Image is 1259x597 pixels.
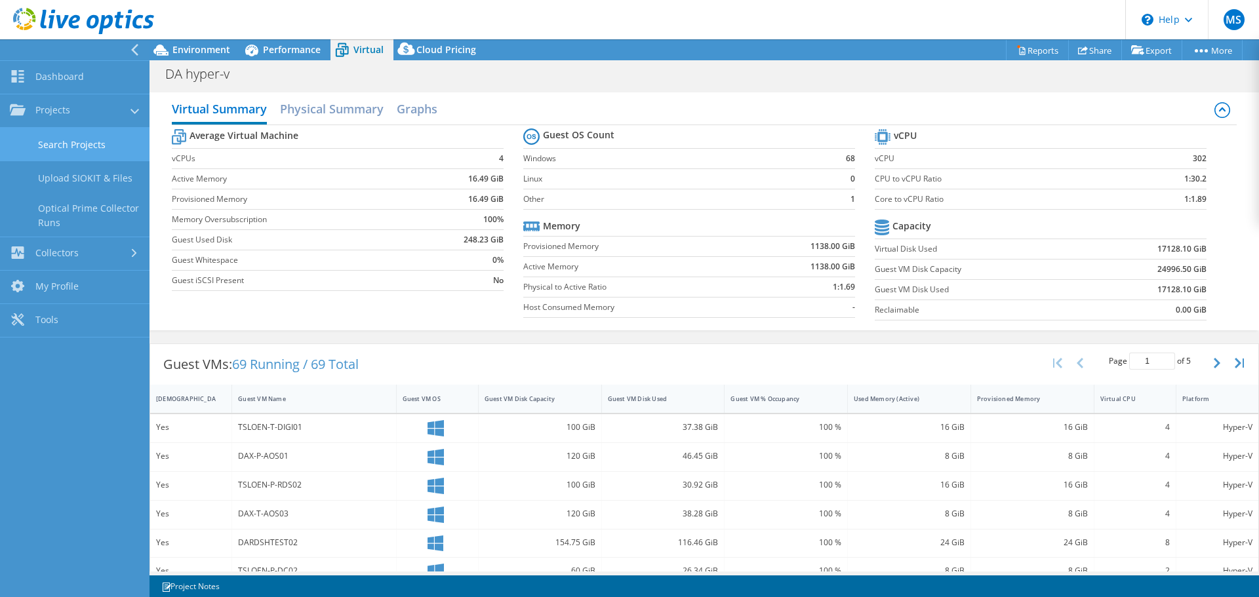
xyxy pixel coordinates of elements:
label: Core to vCPU Ratio [875,193,1131,206]
svg: \n [1142,14,1153,26]
div: 16 GiB [977,478,1088,492]
label: Guest VM Disk Capacity [875,263,1092,276]
b: 1138.00 GiB [810,260,855,273]
label: Guest Used Disk [172,233,424,246]
b: Capacity [892,220,931,233]
label: Guest Whitespace [172,254,424,267]
a: Project Notes [152,578,229,594]
div: Guest VM OS [403,395,456,403]
div: 4 [1100,478,1170,492]
div: TSLOEN-P-RDS02 [238,478,390,492]
div: Guest VM % Occupancy [730,395,826,403]
div: 100 % [730,449,841,463]
div: 26.34 GiB [608,564,719,578]
div: Yes [156,535,226,550]
label: vCPU [875,152,1131,165]
span: MS [1224,9,1245,30]
div: Used Memory (Active) [854,395,949,403]
b: 16.49 GiB [468,172,504,185]
div: 4 [1100,507,1170,521]
div: 116.46 GiB [608,535,719,550]
b: - [852,301,855,314]
div: 120 GiB [485,507,595,521]
label: Windows [523,152,825,165]
label: vCPUs [172,152,424,165]
label: Active Memory [172,172,424,185]
b: 0.00 GiB [1176,303,1207,317]
div: 46.45 GiB [608,449,719,463]
b: 302 [1193,152,1207,165]
div: 60 GiB [485,564,595,578]
div: 37.38 GiB [608,420,719,434]
div: 8 [1100,535,1170,550]
input: jump to page [1129,353,1175,370]
b: 24996.50 GiB [1157,263,1207,276]
span: 69 Running / 69 Total [232,355,359,373]
div: 100 % [730,507,841,521]
div: Guest VMs: [150,344,372,385]
span: Page of [1109,353,1191,370]
div: 8 GiB [977,564,1088,578]
div: 8 GiB [977,449,1088,463]
span: Environment [172,43,230,56]
div: Yes [156,564,226,578]
label: Other [523,193,825,206]
b: Guest OS Count [543,128,614,142]
a: Export [1121,40,1182,60]
div: Hyper-V [1182,535,1252,550]
div: Hyper-V [1182,478,1252,492]
b: 4 [499,152,504,165]
h2: Physical Summary [280,96,384,122]
div: Yes [156,420,226,434]
div: 24 GiB [977,535,1088,550]
h1: DA hyper-v [159,67,250,81]
b: 1:30.2 [1184,172,1207,185]
div: [DEMOGRAPHIC_DATA] [156,395,210,403]
b: 1 [850,193,855,206]
div: Yes [156,478,226,492]
label: Reclaimable [875,303,1092,317]
h2: Graphs [397,96,437,122]
b: 0% [492,254,504,267]
div: 120 GiB [485,449,595,463]
div: Hyper-V [1182,449,1252,463]
div: 100 GiB [485,478,595,492]
div: 8 GiB [854,507,965,521]
div: 2 [1100,564,1170,578]
label: Guest iSCSI Present [172,274,424,287]
b: 1:1.89 [1184,193,1207,206]
b: 0 [850,172,855,185]
label: CPU to vCPU Ratio [875,172,1131,185]
div: 24 GiB [854,535,965,550]
div: Virtual CPU [1100,395,1154,403]
label: Provisioned Memory [172,193,424,206]
b: 1138.00 GiB [810,240,855,253]
div: Platform [1182,395,1237,403]
h2: Virtual Summary [172,96,267,125]
b: 1:1.69 [833,280,855,294]
div: Hyper-V [1182,564,1252,578]
b: 17128.10 GiB [1157,283,1207,296]
div: 8 GiB [854,449,965,463]
a: More [1182,40,1243,60]
span: 5 [1186,355,1191,366]
label: Physical to Active Ratio [523,280,751,294]
div: Hyper-V [1182,420,1252,434]
label: Provisioned Memory [523,240,751,253]
div: 100 % [730,478,841,492]
div: 16 GiB [854,478,965,492]
div: DARDSHTEST02 [238,535,390,550]
div: TSLOEN-P-DC02 [238,564,390,578]
b: 68 [846,152,855,165]
div: Provisioned Memory [977,395,1072,403]
div: 38.28 GiB [608,507,719,521]
div: 16 GiB [977,420,1088,434]
span: Virtual [353,43,384,56]
div: 8 GiB [854,564,965,578]
label: Active Memory [523,260,751,273]
label: Memory Oversubscription [172,213,424,226]
b: 100% [483,213,504,226]
div: 154.75 GiB [485,535,595,550]
div: Guest VM Disk Capacity [485,395,580,403]
a: Share [1068,40,1122,60]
